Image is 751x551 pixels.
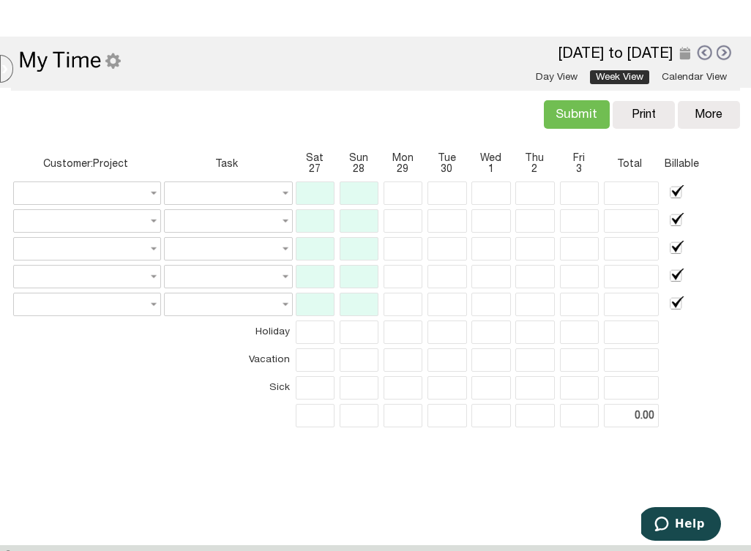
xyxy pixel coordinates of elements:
[164,376,290,400] td: Sick
[13,151,158,177] th: Customer:Project
[384,164,422,175] span: 29
[656,70,733,84] a: Calendar View
[296,153,334,164] span: Sat
[471,164,509,175] span: 1
[515,153,553,164] span: Thu
[164,348,290,372] td: Vacation
[544,100,610,129] input: Submit
[164,321,290,344] td: Holiday
[662,151,702,177] th: Billable
[604,151,656,177] th: Total
[164,151,290,177] th: Task
[560,164,598,175] span: 3
[340,153,378,164] span: Sun
[560,153,598,164] span: Fri
[515,164,553,175] span: 2
[384,153,422,164] span: Mon
[590,70,649,84] a: Week View
[427,153,466,164] span: Tue
[558,48,673,61] label: [DATE] to [DATE]
[340,164,378,175] span: 28
[641,507,721,544] iframe: Opens a widget where you can find more information
[471,153,509,164] span: Wed
[695,108,722,121] div: More
[699,7,727,32] img: Help
[296,164,334,175] span: 27
[427,164,466,175] span: 30
[18,49,121,72] img: MyTimeGear.png
[620,108,668,121] div: Print
[530,70,583,84] a: Day View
